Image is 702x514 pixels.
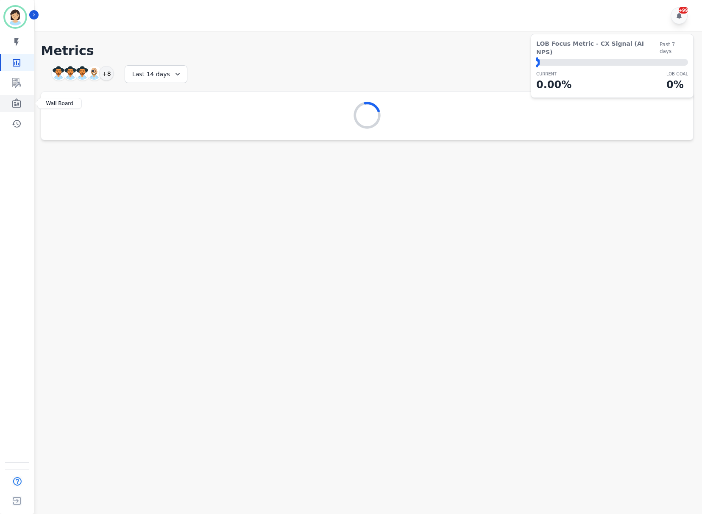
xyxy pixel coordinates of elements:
[41,43,694,58] h1: Metrics
[536,39,660,56] span: LOB Focus Metric - CX Signal (AI NPS)
[666,71,688,77] p: LOB Goal
[666,77,688,92] p: 0 %
[5,7,25,27] img: Bordered avatar
[536,59,540,66] div: ⬤
[125,65,187,83] div: Last 14 days
[679,7,688,14] div: +99
[660,41,688,55] span: Past 7 days
[99,66,114,81] div: +8
[536,71,571,77] p: CURRENT
[536,77,571,92] p: 0.00 %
